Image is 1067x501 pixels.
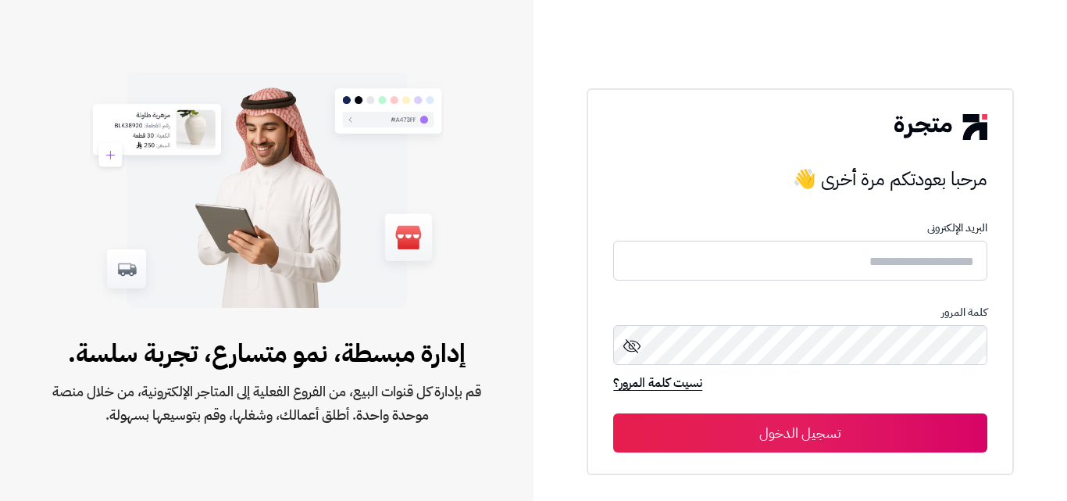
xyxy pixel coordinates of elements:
[613,222,987,234] p: البريد الإلكترونى
[613,413,987,453] button: تسجيل الدخول
[894,114,987,139] img: logo-2.png
[613,374,702,395] a: نسيت كلمة المرور؟
[613,306,987,319] p: كلمة المرور
[50,335,484,372] span: إدارة مبسطة، نمو متسارع، تجربة سلسة.
[50,380,484,427] span: قم بإدارة كل قنوات البيع، من الفروع الفعلية إلى المتاجر الإلكترونية، من خلال منصة موحدة واحدة. أط...
[613,163,987,195] h3: مرحبا بعودتكم مرة أخرى 👋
